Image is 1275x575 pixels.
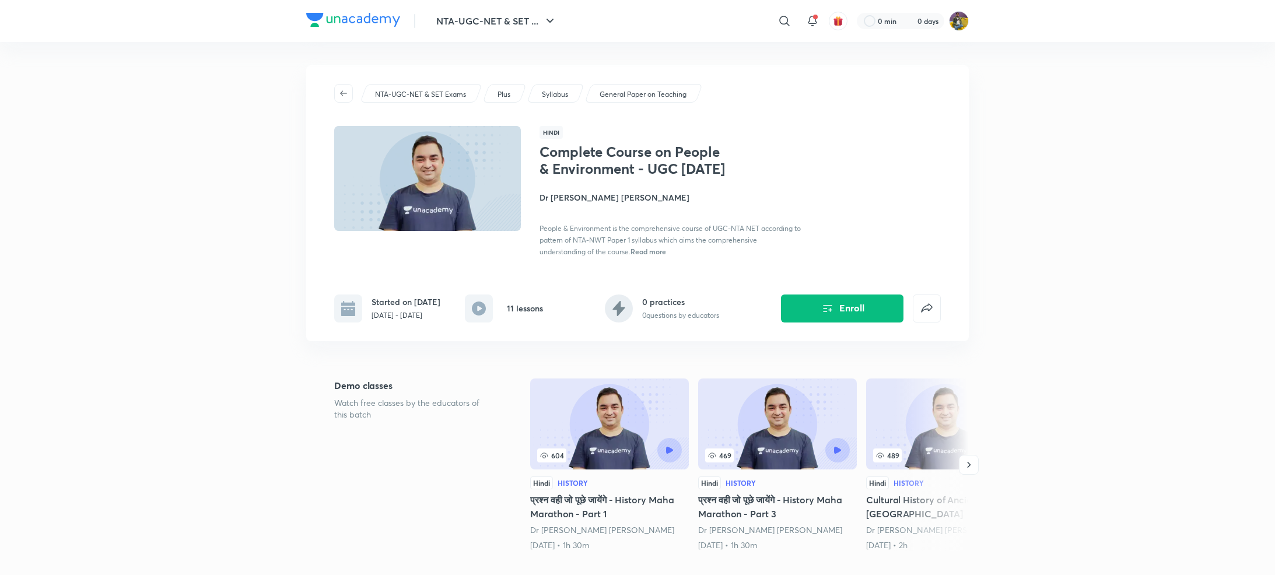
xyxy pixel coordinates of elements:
[540,126,563,139] span: Hindi
[894,479,924,486] div: History
[530,524,689,536] div: Dr Amit Kumar Singh
[866,493,1025,521] h5: Cultural History of Ancient [GEOGRAPHIC_DATA]
[306,13,400,30] a: Company Logo
[698,493,857,521] h5: प्रश्न वही जो पूछे जायेंगे - History Maha Marathon - Part 3
[542,89,568,100] p: Syllabus
[558,479,588,486] div: History
[375,89,466,100] p: NTA-UGC-NET & SET Exams
[866,378,1025,551] a: 489HindiHistoryCultural History of Ancient [GEOGRAPHIC_DATA]Dr [PERSON_NAME] [PERSON_NAME][DATE] ...
[507,302,543,314] h6: 11 lessons
[540,143,730,177] h1: Complete Course on People & Environment - UGC [DATE]
[540,224,801,256] span: People & Environment is the comprehensive course of UGC-NTA NET according to pattern of NTA-NWT P...
[530,524,674,535] a: Dr [PERSON_NAME] [PERSON_NAME]
[698,378,857,551] a: प्रश्न वही जो पूछे जायेंगे - History Maha Marathon - Part 3
[642,296,719,308] h6: 0 practices
[372,310,440,321] p: [DATE] - [DATE]
[334,378,493,392] h5: Demo classes
[642,310,719,321] p: 0 questions by educators
[530,539,689,551] div: 17th Jun • 1h 30m
[833,16,843,26] img: avatar
[903,15,915,27] img: streak
[698,524,857,536] div: Dr Amit Kumar Singh
[631,247,666,256] span: Read more
[332,125,523,232] img: Thumbnail
[913,294,941,322] button: false
[698,378,857,551] a: 469HindiHistoryप्रश्न वही जो पूछे जायेंगे - History Maha Marathon - Part 3Dr [PERSON_NAME] [PERSO...
[306,13,400,27] img: Company Logo
[334,397,493,420] p: Watch free classes by the educators of this batch
[530,493,689,521] h5: प्रश्न वही जो पूछे जायेंगे - History Maha Marathon - Part 1
[866,524,1025,536] div: Dr Amit Kumar Singh
[537,448,566,462] span: 604
[866,524,1010,535] a: Dr [PERSON_NAME] [PERSON_NAME]
[873,448,902,462] span: 489
[866,476,889,489] div: Hindi
[372,296,440,308] h6: Started on [DATE]
[705,448,734,462] span: 469
[600,89,686,100] p: General Paper on Teaching
[598,89,689,100] a: General Paper on Teaching
[373,89,468,100] a: NTA-UGC-NET & SET Exams
[698,524,842,535] a: Dr [PERSON_NAME] [PERSON_NAME]
[530,378,689,551] a: प्रश्न वही जो पूछे जायेंगे - History Maha Marathon - Part 1
[949,11,969,31] img: sajan k
[540,191,801,204] h4: Dr [PERSON_NAME] [PERSON_NAME]
[781,294,903,322] button: Enroll
[530,476,553,489] div: Hindi
[866,539,1025,551] div: 7th Jul • 2h
[496,89,513,100] a: Plus
[698,539,857,551] div: 19th Jun • 1h 30m
[530,378,689,551] a: 604HindiHistoryप्रश्न वही जो पूछे जायेंगे - History Maha Marathon - Part 1Dr [PERSON_NAME] [PERSO...
[429,9,564,33] button: NTA-UGC-NET & SET ...
[726,479,756,486] div: History
[866,378,1025,551] a: Cultural History of Ancient India
[498,89,510,100] p: Plus
[829,12,847,30] button: avatar
[698,476,721,489] div: Hindi
[540,89,570,100] a: Syllabus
